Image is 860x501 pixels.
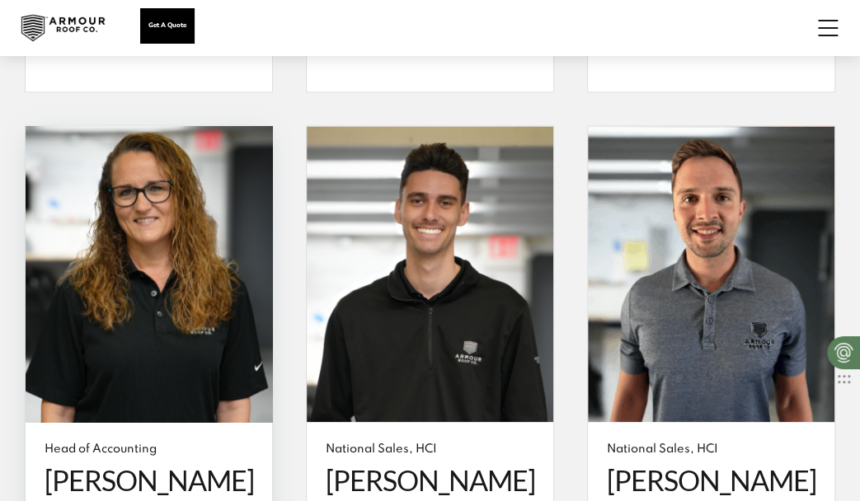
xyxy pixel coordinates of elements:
[607,463,816,497] span: [PERSON_NAME]
[140,8,195,44] a: Get A Quote
[326,441,535,457] span: National Sales, HCI
[326,463,535,497] span: [PERSON_NAME]
[45,463,254,497] span: [PERSON_NAME]
[45,441,254,457] span: Head of Accounting
[8,8,118,48] img: Industrial and Commercial Roofing Company | Armour Roof Co.
[607,441,816,457] span: National Sales, HCI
